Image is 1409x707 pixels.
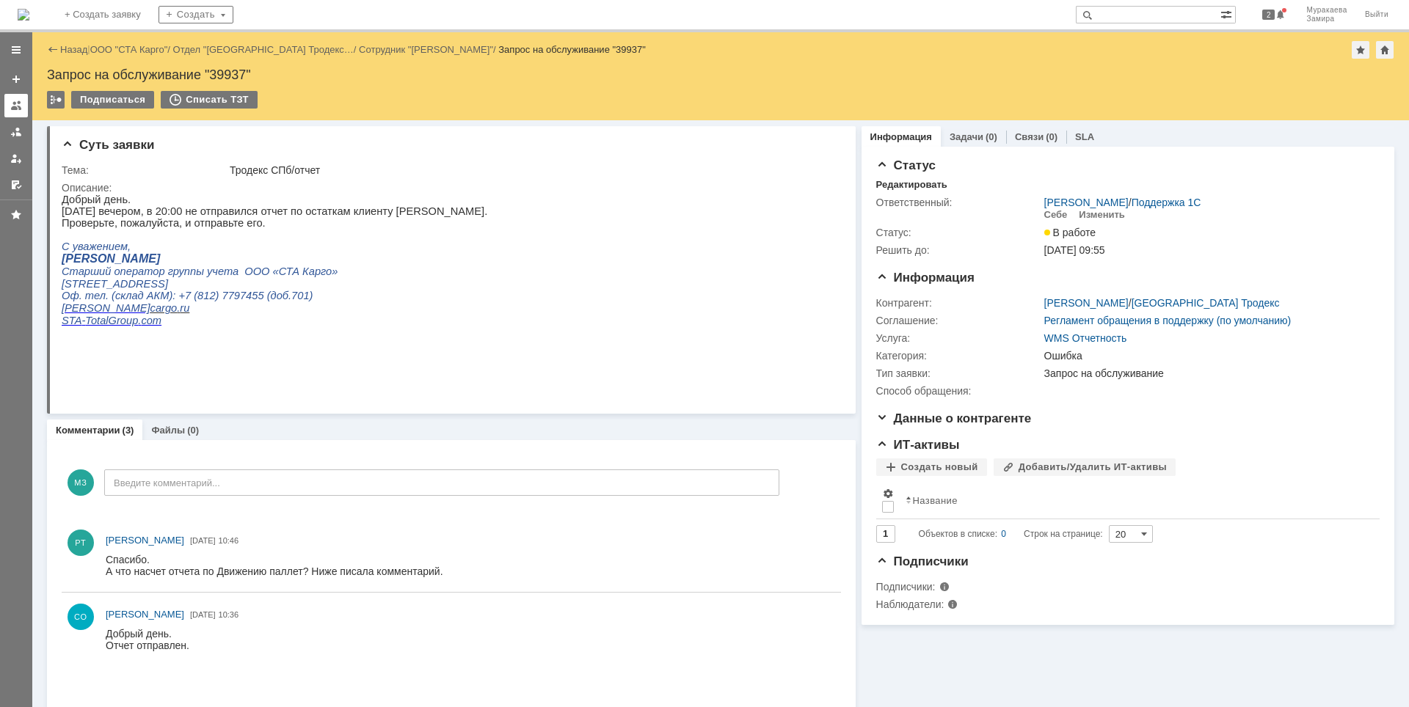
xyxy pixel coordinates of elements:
[62,164,227,176] div: Тема:
[106,533,184,548] a: [PERSON_NAME]
[1079,209,1125,221] div: Изменить
[18,9,29,21] img: logo
[1376,41,1394,59] div: Сделать домашней страницей
[1044,315,1292,326] a: Регламент обращения в поддержку (по умолчанию)
[1044,385,1118,397] img: По почте.png
[173,44,360,55] div: /
[876,244,1041,256] div: Решить до:
[90,44,168,55] a: ООО "СТА Карго"
[876,315,1041,326] div: Соглашение:
[1015,131,1044,142] a: Связи
[115,109,118,120] span: .
[4,147,28,170] a: Мои заявки
[919,525,1103,543] i: Строк на странице:
[1306,15,1347,23] span: Замира
[1046,131,1057,142] div: (0)
[118,109,128,120] span: ru
[4,173,28,197] a: Мои согласования
[62,182,836,194] div: Описание:
[876,197,1041,208] div: Ответственный:
[1044,197,1129,208] a: [PERSON_NAME]
[1044,209,1068,221] div: Себе
[498,44,646,55] div: Запрос на обслуживание "39937"
[870,131,932,142] a: Информация
[161,96,252,108] span: 7797455 (доб.701)
[1044,297,1129,309] a: [PERSON_NAME]
[913,495,958,506] div: Название
[4,67,28,91] a: Создать заявку
[4,120,28,144] a: Заявки в моей ответственности
[876,598,1024,610] div: Наблюдатели:
[876,332,1041,344] div: Услуга:
[1044,350,1372,362] div: Ошибка
[1044,297,1280,309] div: /
[1044,197,1201,208] div: /
[60,44,87,55] a: Назад
[876,179,947,191] div: Редактировать
[876,158,936,172] span: Статус
[919,529,997,539] span: Объектов в списке:
[190,536,216,545] span: [DATE]
[876,438,960,452] span: ИТ-активы
[20,121,23,133] span: -
[219,610,239,619] span: 10:36
[219,536,239,545] span: 10:46
[876,350,1041,362] div: Категория:
[1220,7,1235,21] span: Расширенный поиск
[1044,332,1127,344] a: WMS Отчетность
[90,44,173,55] div: /
[79,121,100,133] span: com
[159,6,233,23] div: Создать
[76,121,79,133] span: .
[173,44,354,55] a: Отдел "[GEOGRAPHIC_DATA] Тродекс…
[876,227,1041,238] div: Статус:
[89,109,116,120] span: cargo
[1132,297,1280,309] a: [GEOGRAPHIC_DATA] Тродекс
[876,367,1041,379] div: Тип заявки:
[18,9,29,21] a: Перейти на домашнюю страницу
[1262,10,1275,20] span: 2
[900,482,1368,519] th: Название
[1001,525,1006,543] div: 0
[23,121,76,133] span: TotalGroup
[876,581,1024,593] div: Подписчики:
[882,488,894,499] span: Настройки
[1075,131,1094,142] a: SLA
[47,91,65,109] div: Работа с массовостью
[986,131,997,142] div: (0)
[62,138,154,152] span: Суть заявки
[56,425,120,436] a: Комментарии
[106,607,184,622] a: [PERSON_NAME]
[187,425,199,436] div: (0)
[106,535,184,546] span: [PERSON_NAME]
[68,469,94,496] span: МЗ
[359,44,498,55] div: /
[151,425,185,436] a: Файлы
[4,94,28,117] a: Заявки на командах
[876,297,1041,309] div: Контрагент:
[876,385,1041,397] div: Способ обращения:
[230,164,833,176] div: Тродекс СПб/отчет
[1044,244,1105,256] span: [DATE] 09:55
[1306,6,1347,15] span: Муракаева
[876,411,1032,425] span: Данные о контрагенте
[1132,197,1201,208] a: Поддержка 1С
[876,554,969,568] span: Подписчики
[876,271,975,285] span: Информация
[1044,227,1096,238] span: В работе
[47,67,1394,82] div: Запрос на обслуживание "39937"
[1044,367,1372,379] div: Запрос на обслуживание
[123,425,134,436] div: (3)
[87,43,90,54] div: |
[359,44,493,55] a: Сотрудник "[PERSON_NAME]"
[190,610,216,619] span: [DATE]
[106,609,184,620] span: [PERSON_NAME]
[950,131,983,142] a: Задачи
[1352,41,1369,59] div: Добавить в избранное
